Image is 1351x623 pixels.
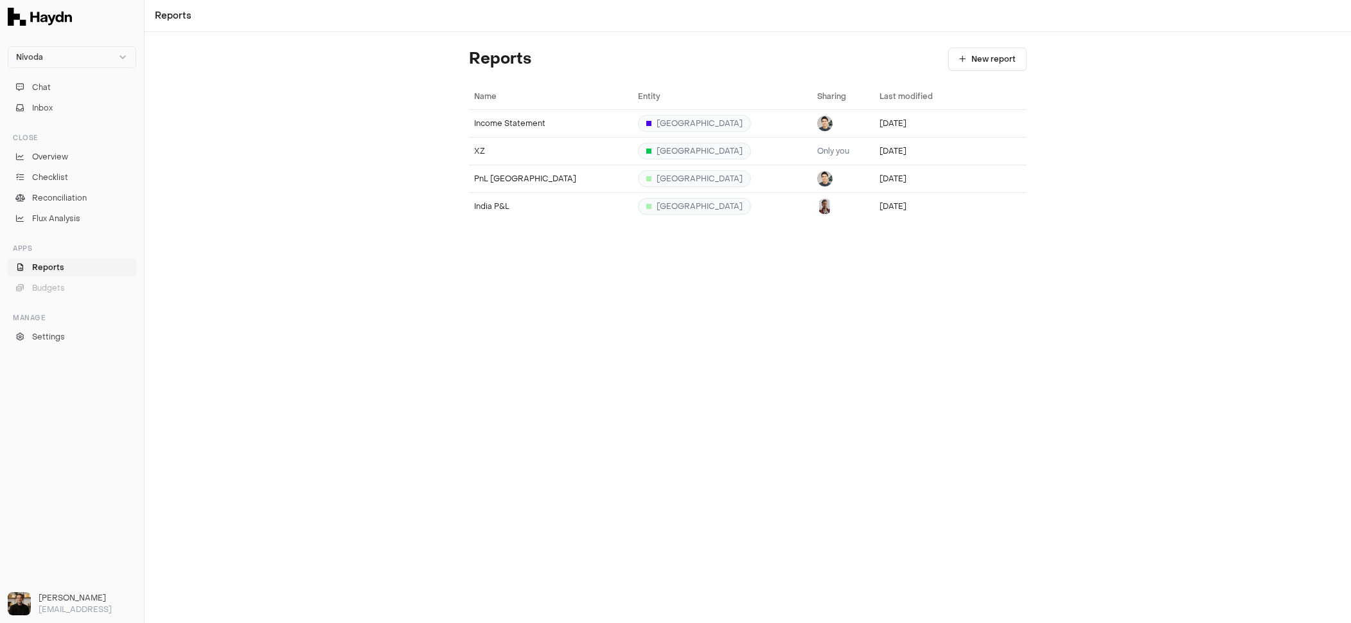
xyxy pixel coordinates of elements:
[32,282,65,294] span: Budgets
[32,262,64,273] span: Reports
[8,8,72,26] img: Haydn Logo
[817,146,849,156] span: Only you
[469,49,531,69] h1: Reports
[8,258,136,276] a: Reports
[8,46,136,68] button: Nivoda
[8,127,136,148] div: Close
[8,592,31,615] img: Ole Heine
[8,307,136,328] div: Manage
[638,170,751,187] div: [GEOGRAPHIC_DATA]
[8,148,136,166] a: Overview
[638,143,751,159] div: [GEOGRAPHIC_DATA]
[32,172,68,183] span: Checklist
[474,146,628,156] div: XZ
[16,52,43,62] span: Nivoda
[638,115,751,132] div: [GEOGRAPHIC_DATA]
[32,151,68,163] span: Overview
[8,238,136,258] div: Apps
[817,116,833,131] img: Jeremy Hon
[32,213,80,224] span: Flux Analysis
[8,99,136,117] button: Inbox
[874,192,967,220] td: [DATE]
[39,592,136,604] h3: [PERSON_NAME]
[8,168,136,186] a: Checklist
[8,189,136,207] a: Reconciliation
[874,137,967,165] td: [DATE]
[145,10,202,23] nav: breadcrumb
[39,604,136,615] p: [EMAIL_ADDRESS]
[874,84,967,109] th: Last modified
[474,118,628,129] div: Income Statement
[874,165,967,192] td: [DATE]
[817,171,833,186] img: Jeremy Hon
[817,199,833,214] img: JP Smit
[469,84,633,109] th: Name
[638,198,751,215] div: [GEOGRAPHIC_DATA]
[32,82,51,93] span: Chat
[8,78,136,96] button: Chat
[8,328,136,346] a: Settings
[8,210,136,228] a: Flux Analysis
[32,331,65,343] span: Settings
[948,48,1027,71] button: New report
[812,84,874,109] th: Sharing
[155,10,191,23] a: Reports
[474,201,628,212] div: India P&L
[874,109,967,137] td: [DATE]
[8,279,136,297] button: Budgets
[32,102,53,114] span: Inbox
[633,84,813,109] th: Entity
[32,192,87,204] span: Reconciliation
[474,174,628,184] div: PnL [GEOGRAPHIC_DATA]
